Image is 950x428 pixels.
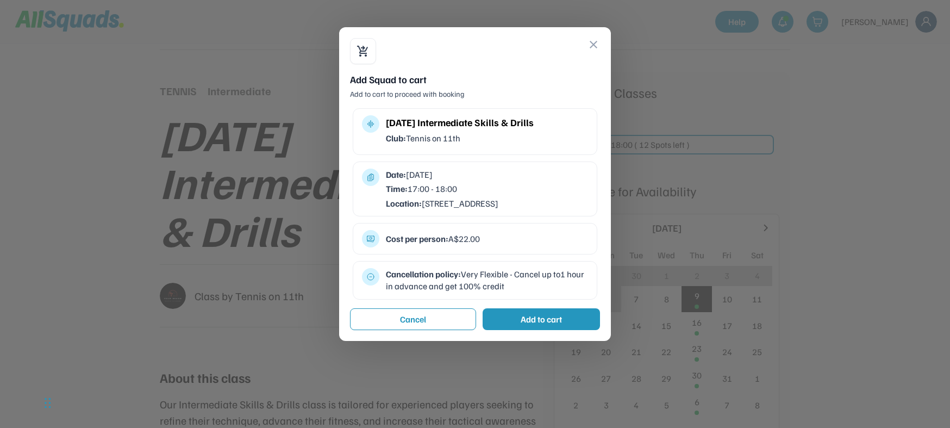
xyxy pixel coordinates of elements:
div: [DATE] Intermediate Skills & Drills [386,115,588,130]
div: Add to cart [521,313,562,326]
div: Very Flexible - Cancel up to1 hour in advance and get 100% credit [386,268,588,293]
strong: Club: [386,133,406,144]
div: [DATE] [386,169,588,181]
strong: Cost per person: [386,233,448,244]
button: multitrack_audio [366,120,375,128]
div: Add to cart to proceed with booking [350,89,600,100]
div: 17:00 - 18:00 [386,183,588,195]
strong: Cancellation policy: [386,269,461,280]
button: close [587,38,600,51]
div: Add Squad to cart [350,73,600,86]
strong: Date: [386,169,406,180]
div: [STREET_ADDRESS] [386,197,588,209]
strong: Time: [386,183,408,194]
button: Cancel [350,308,476,330]
button: shopping_cart_checkout [357,45,370,58]
div: Tennis on 11th [386,132,588,144]
div: A$22.00 [386,233,588,245]
strong: Location: [386,198,422,209]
